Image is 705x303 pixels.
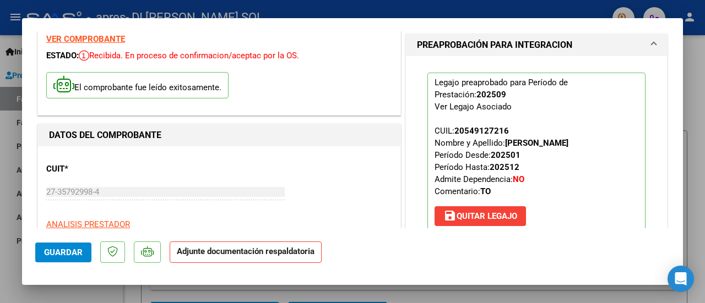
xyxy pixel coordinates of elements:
[427,73,646,231] p: Legajo preaprobado para Período de Prestación:
[417,38,572,52] h1: PREAPROBACIÓN PARA INTEGRACION
[443,211,517,221] span: Quitar Legajo
[406,34,667,56] mat-expansion-panel-header: PREAPROBACIÓN PARA INTEGRACION
[480,186,491,196] strong: TO
[505,138,568,148] strong: [PERSON_NAME]
[46,72,229,99] p: El comprobante fue leído exitosamente.
[435,206,526,226] button: Quitar Legajo
[435,126,568,196] span: CUIL: Nombre y Apellido: Período Desde: Período Hasta: Admite Dependencia:
[490,162,519,172] strong: 202512
[454,125,509,137] div: 20549127216
[46,34,125,44] a: VER COMPROBANTE
[668,266,694,292] div: Open Intercom Messenger
[177,246,314,256] strong: Adjunte documentación respaldatoria
[49,130,161,140] strong: DATOS DEL COMPROBANTE
[46,219,130,229] span: ANALISIS PRESTADOR
[406,56,667,256] div: PREAPROBACIÓN PARA INTEGRACION
[435,186,491,196] span: Comentario:
[513,174,524,184] strong: NO
[435,101,512,113] div: Ver Legajo Asociado
[46,163,150,175] p: CUIT
[46,51,79,60] span: ESTADO:
[491,150,520,160] strong: 202501
[443,209,457,222] mat-icon: save
[35,243,91,262] button: Guardar
[476,90,506,100] strong: 202509
[79,51,299,60] span: Recibida. En proceso de confirmacion/aceptac por la OS.
[44,247,83,257] span: Guardar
